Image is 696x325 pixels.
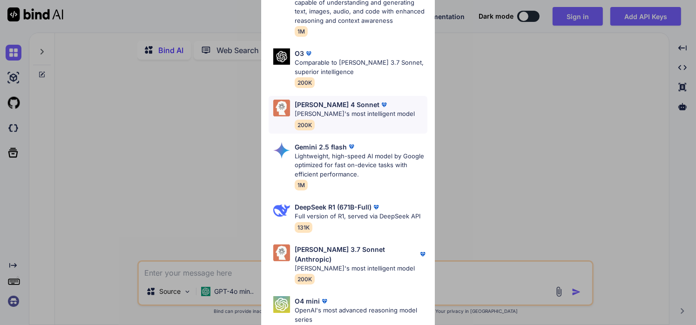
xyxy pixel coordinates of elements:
p: O4 mini [295,296,320,306]
p: [PERSON_NAME] 3.7 Sonnet (Anthropic) [295,244,419,264]
img: Pick Models [273,202,290,219]
p: Gemini 2.5 flash [295,142,347,152]
span: 200K [295,120,315,130]
img: premium [320,297,329,306]
img: Pick Models [273,48,290,65]
p: Full version of R1, served via DeepSeek API [295,212,420,221]
p: Comparable to [PERSON_NAME] 3.7 Sonnet, superior intelligence [295,58,428,76]
img: Pick Models [273,296,290,313]
p: O3 [295,48,304,58]
img: premium [347,142,356,151]
span: 200K [295,77,315,88]
span: 131K [295,222,312,233]
span: 200K [295,274,315,284]
p: DeepSeek R1 (671B-Full) [295,202,372,212]
img: premium [372,203,381,212]
img: Pick Models [273,244,290,261]
img: premium [304,49,313,58]
img: Pick Models [273,100,290,116]
span: 1M [295,180,308,190]
p: [PERSON_NAME] 4 Sonnet [295,100,379,109]
span: 1M [295,26,308,37]
img: premium [379,100,389,109]
p: [PERSON_NAME]'s most intelligent model [295,109,415,119]
img: Pick Models [273,142,290,159]
p: Lightweight, high-speed AI model by Google optimized for fast on-device tasks with efficient perf... [295,152,428,179]
img: premium [418,250,427,259]
p: OpenAI's most advanced reasoning model series [295,306,428,324]
p: [PERSON_NAME]'s most intelligent model [295,264,428,273]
